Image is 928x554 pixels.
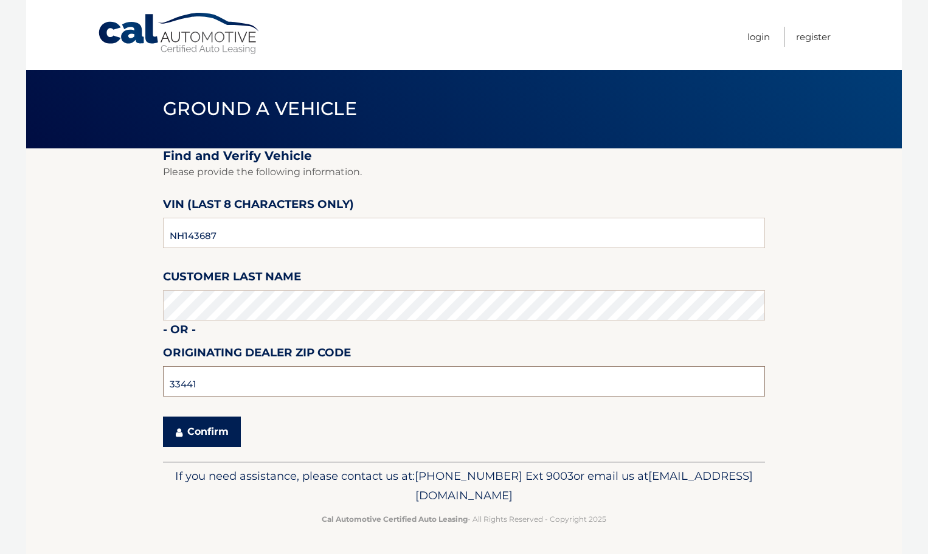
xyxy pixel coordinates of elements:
[163,320,196,343] label: - or -
[163,195,354,218] label: VIN (last 8 characters only)
[171,466,757,505] p: If you need assistance, please contact us at: or email us at
[322,514,468,524] strong: Cal Automotive Certified Auto Leasing
[163,268,301,290] label: Customer Last Name
[796,27,831,47] a: Register
[163,164,765,181] p: Please provide the following information.
[97,12,261,55] a: Cal Automotive
[163,344,351,366] label: Originating Dealer Zip Code
[171,513,757,525] p: - All Rights Reserved - Copyright 2025
[163,97,357,120] span: Ground a Vehicle
[163,148,765,164] h2: Find and Verify Vehicle
[163,417,241,447] button: Confirm
[415,469,573,483] span: [PHONE_NUMBER] Ext 9003
[747,27,770,47] a: Login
